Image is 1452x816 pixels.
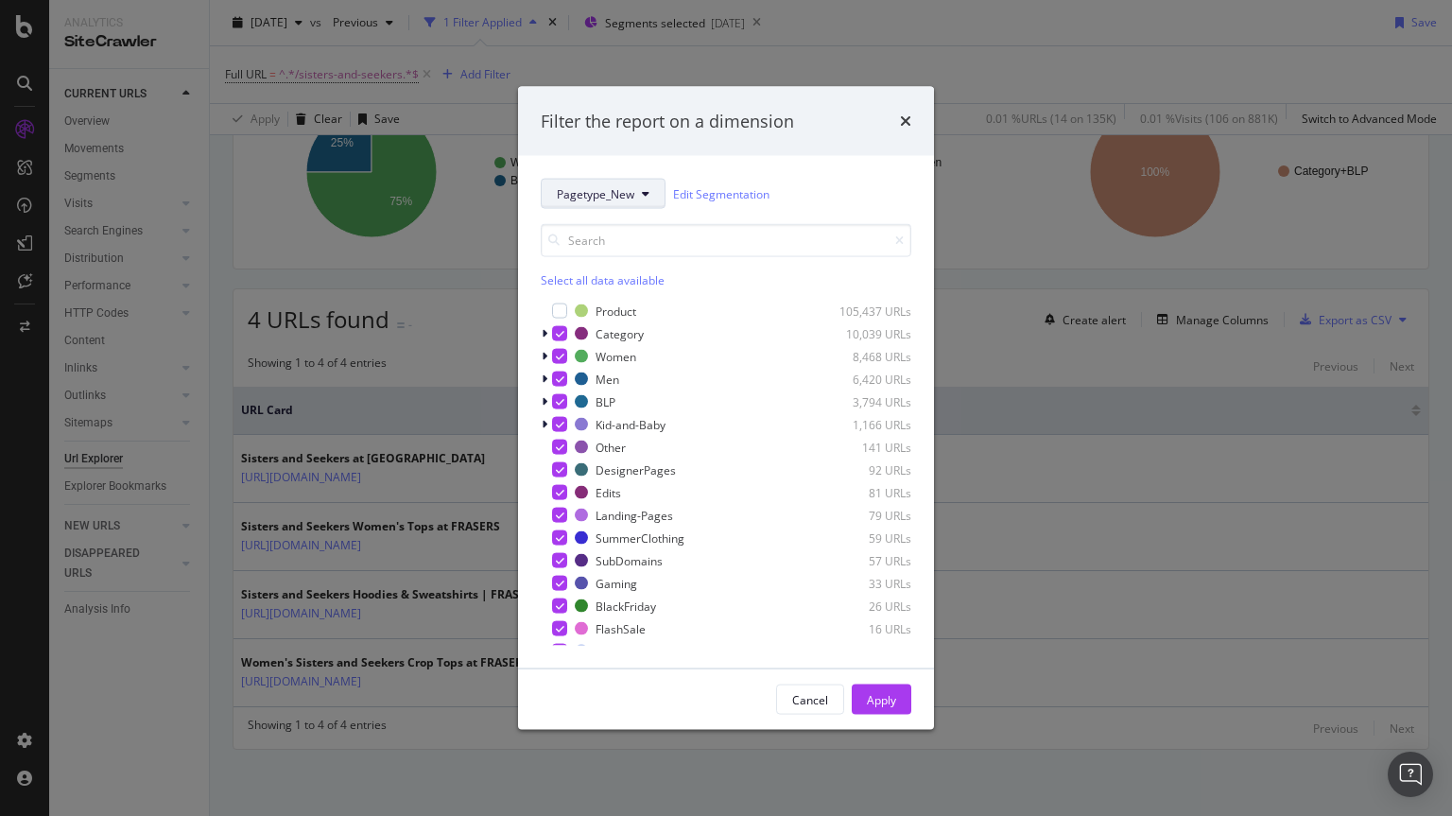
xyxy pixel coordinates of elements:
[819,461,911,477] div: 92 URLs
[518,86,934,730] div: modal
[541,272,911,288] div: Select all data available
[819,303,911,319] div: 105,437 URLs
[596,575,637,591] div: Gaming
[596,303,636,319] div: Product
[596,416,665,432] div: Kid-and-Baby
[776,685,844,715] button: Cancel
[819,598,911,614] div: 26 URLs
[596,598,656,614] div: BlackFriday
[867,691,896,707] div: Apply
[819,484,911,500] div: 81 URLs
[596,393,615,409] div: BLP
[596,371,619,387] div: Men
[819,643,911,659] div: 13 URLs
[819,620,911,636] div: 16 URLs
[819,575,911,591] div: 33 URLs
[852,685,911,715] button: Apply
[819,507,911,523] div: 79 URLs
[541,179,665,209] button: Pagetype_New
[596,484,621,500] div: Edits
[596,461,676,477] div: DesignerPages
[596,552,663,568] div: SubDomains
[596,348,636,364] div: Women
[819,530,911,546] div: 59 URLs
[819,325,911,341] div: 10,039 URLs
[819,348,911,364] div: 8,468 URLs
[557,185,634,201] span: Pagetype_New
[596,325,644,341] div: Category
[819,416,911,432] div: 1,166 URLs
[541,109,794,133] div: Filter the report on a dimension
[541,224,911,257] input: Search
[900,109,911,133] div: times
[1388,752,1433,797] div: Open Intercom Messenger
[596,643,657,659] div: Information
[792,691,828,707] div: Cancel
[819,371,911,387] div: 6,420 URLs
[596,620,646,636] div: FlashSale
[819,393,911,409] div: 3,794 URLs
[596,530,684,546] div: SummerClothing
[819,552,911,568] div: 57 URLs
[673,183,769,203] a: Edit Segmentation
[596,439,626,455] div: Other
[596,507,673,523] div: Landing-Pages
[819,439,911,455] div: 141 URLs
